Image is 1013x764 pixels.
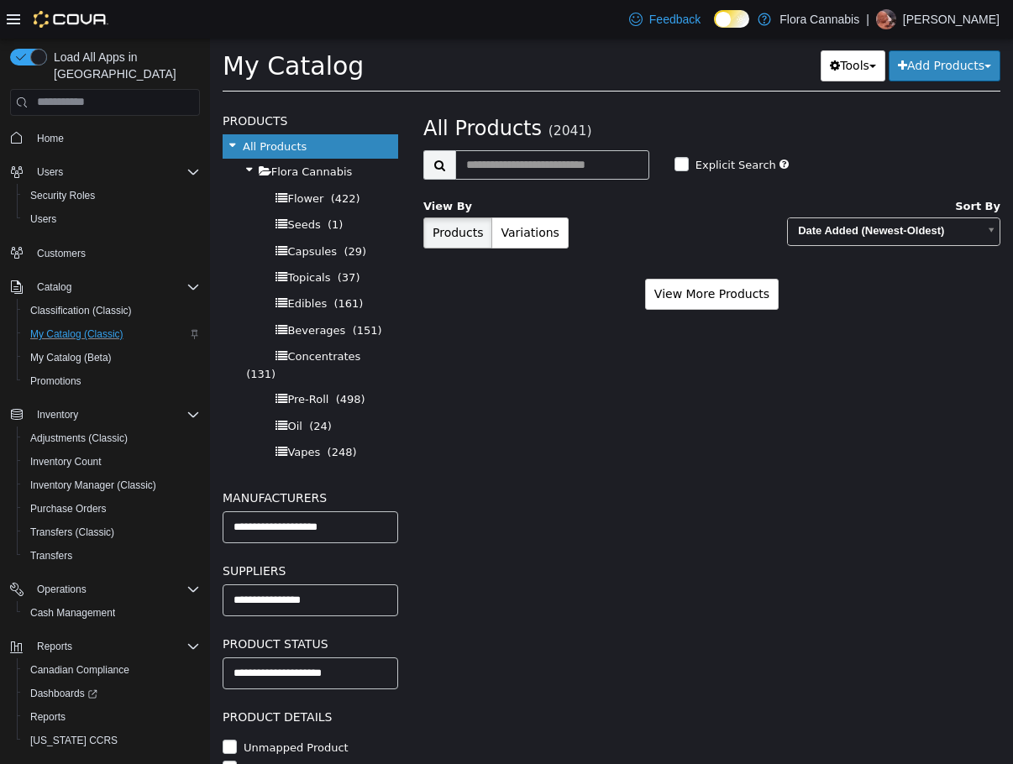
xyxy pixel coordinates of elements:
[3,275,207,299] button: Catalog
[13,72,188,92] h5: Products
[30,277,200,297] span: Catalog
[866,9,869,29] p: |
[903,9,1000,29] p: [PERSON_NAME]
[30,636,79,657] button: Reports
[30,212,56,226] span: Users
[123,259,153,271] span: (161)
[30,479,156,492] span: Inventory Manager (Classic)
[577,179,790,207] a: Date Added (Newest-Oldest)
[30,243,200,264] span: Customers
[17,346,207,369] button: My Catalog (Beta)
[3,160,207,184] button: Users
[77,407,110,420] span: Vapes
[128,233,150,245] span: (37)
[714,10,749,28] input: Dark Mode
[37,583,87,596] span: Operations
[118,180,133,192] span: (1)
[30,189,95,202] span: Security Roles
[30,663,129,677] span: Canadian Compliance
[17,474,207,497] button: Inventory Manager (Classic)
[37,165,63,179] span: Users
[118,407,147,420] span: (248)
[17,299,207,322] button: Classification (Classic)
[17,601,207,625] button: Cash Management
[24,371,200,391] span: Promotions
[77,259,117,271] span: Edibles
[17,658,207,682] button: Canadian Compliance
[37,408,78,421] span: Inventory
[24,348,200,368] span: My Catalog (Beta)
[77,180,110,192] span: Seeds
[17,426,207,450] button: Adjustments (Classic)
[29,701,139,718] label: Unmapped Product
[30,606,115,620] span: Cash Management
[24,324,130,344] a: My Catalog (Classic)
[13,449,188,469] h5: Manufacturers
[24,324,200,344] span: My Catalog (Classic)
[77,207,127,219] span: Capsules
[339,85,382,100] small: (2041)
[3,635,207,658] button: Reports
[121,154,150,166] span: (422)
[24,522,200,542] span: Transfers (Classic)
[24,683,104,704] a: Dashboards
[745,161,790,174] span: Sort By
[24,428,200,448] span: Adjustments (Classic)
[30,128,71,149] a: Home
[622,3,707,36] a: Feedback
[37,247,86,260] span: Customers
[281,179,358,210] button: Variations
[99,381,122,394] span: (24)
[37,132,64,145] span: Home
[143,285,172,298] span: (151)
[24,371,88,391] a: Promotions
[17,682,207,705] a: Dashboards
[578,180,768,206] span: Date Added (Newest-Oldest)
[126,354,155,367] span: (498)
[24,428,134,448] a: Adjustments (Classic)
[30,327,123,341] span: My Catalog (Classic)
[24,301,139,321] a: Classification (Classic)
[77,285,135,298] span: Beverages
[30,128,200,149] span: Home
[24,546,200,566] span: Transfers
[17,369,207,393] button: Promotions
[30,162,70,182] button: Users
[30,636,200,657] span: Reports
[24,730,200,751] span: Washington CCRS
[24,499,113,519] a: Purchase Orders
[24,475,163,495] a: Inventory Manager (Classic)
[13,13,154,42] span: My Catalog
[13,668,188,688] h5: Product Details
[24,683,200,704] span: Dashboards
[17,544,207,568] button: Transfers
[24,660,136,680] a: Canadian Compliance
[213,179,282,210] button: Products
[17,705,207,729] button: Reports
[3,403,207,426] button: Inventory
[213,161,262,174] span: View By
[649,11,701,28] span: Feedback
[30,405,85,425] button: Inventory
[17,207,207,231] button: Users
[481,118,566,135] label: Explicit Search
[17,184,207,207] button: Security Roles
[30,526,114,539] span: Transfers (Classic)
[34,11,108,28] img: Cova
[3,578,207,601] button: Operations
[24,707,72,727] a: Reports
[30,502,107,515] span: Purchase Orders
[17,729,207,752] button: [US_STATE] CCRS
[679,12,790,43] button: Add Products
[77,354,118,367] span: Pre-Roll
[77,233,120,245] span: Topicals
[611,12,675,43] button: Tools
[13,522,188,542] h5: Suppliers
[30,734,118,747] span: [US_STATE] CCRS
[24,209,200,229] span: Users
[77,311,150,324] span: Concentrates
[17,322,207,346] button: My Catalog (Classic)
[3,126,207,150] button: Home
[24,660,200,680] span: Canadian Compliance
